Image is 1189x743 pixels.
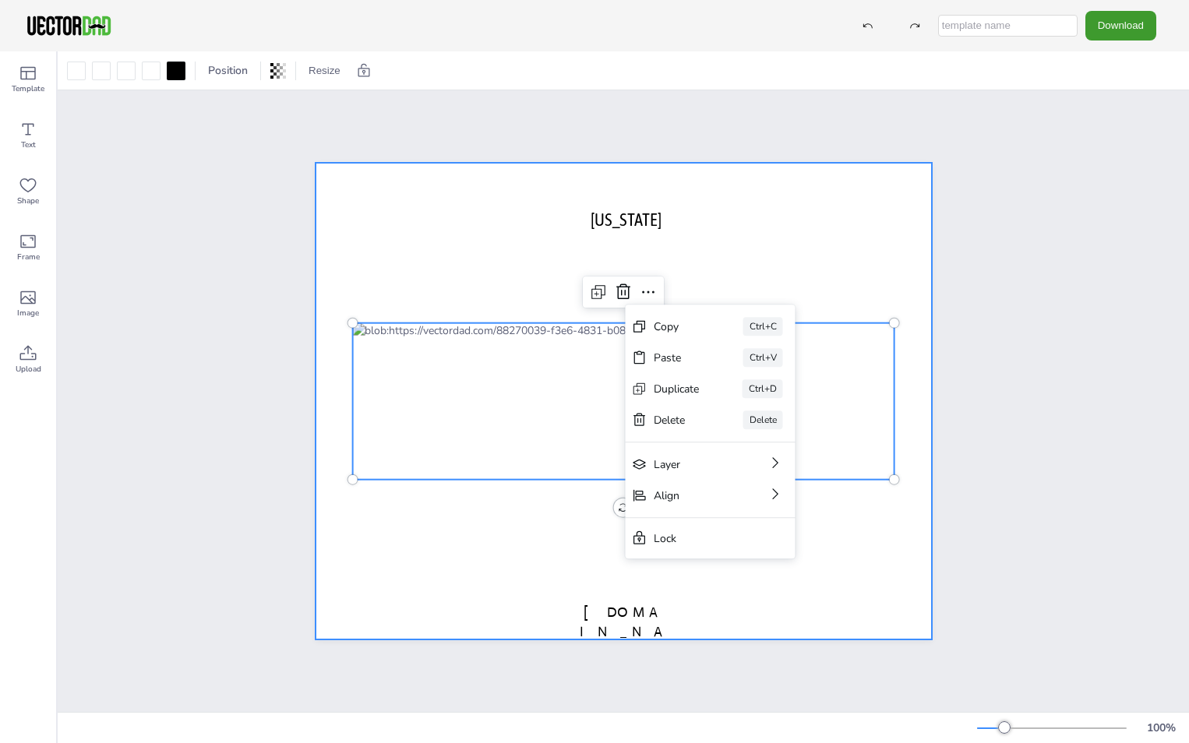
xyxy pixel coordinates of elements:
[302,58,347,83] button: Resize
[21,139,36,151] span: Text
[743,379,783,398] div: Ctrl+D
[25,14,113,37] img: VectorDad-1.png
[17,307,39,319] span: Image
[654,413,700,428] div: Delete
[17,195,39,207] span: Shape
[743,410,783,429] div: Delete
[654,350,700,365] div: Paste
[205,63,251,78] span: Position
[654,382,699,396] div: Duplicate
[12,83,44,95] span: Template
[743,348,783,367] div: Ctrl+V
[580,604,667,660] span: [DOMAIN_NAME]
[1142,720,1180,735] div: 100 %
[654,488,724,503] div: Align
[654,531,746,546] div: Lock
[16,363,41,375] span: Upload
[591,210,662,230] span: [US_STATE]
[938,15,1078,37] input: template name
[17,251,40,263] span: Frame
[654,457,724,472] div: Layer
[1085,11,1156,40] button: Download
[654,319,700,334] div: Copy
[743,317,783,336] div: Ctrl+C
